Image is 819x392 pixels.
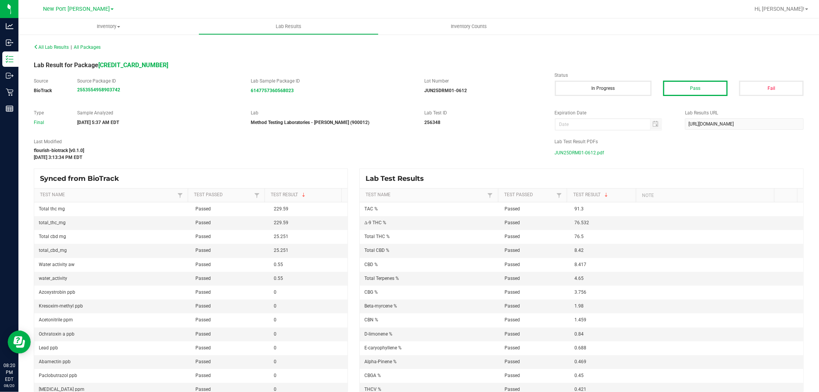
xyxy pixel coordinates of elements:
span: 0.84 [574,331,584,337]
span: | [71,45,72,50]
span: Abamectin ppb [39,359,71,364]
a: Inventory Counts [379,18,559,35]
a: Test NameSortable [366,192,485,198]
inline-svg: Inbound [6,39,13,46]
span: TAC % [364,206,378,212]
a: Lab Results [199,18,379,35]
span: 0 [274,289,276,295]
span: 25.251 [274,248,288,253]
span: 8.42 [574,248,584,253]
span: Lead ppb [39,345,58,351]
span: Passed [505,262,520,267]
span: Passed [505,220,520,225]
label: Sample Analyzed [77,109,239,116]
span: Passed [505,206,520,212]
span: Passed [505,303,520,309]
a: Test ResultSortable [271,192,338,198]
span: Passed [195,220,211,225]
span: 0 [274,373,276,378]
button: Fail [739,81,804,96]
label: Expiration Date [555,109,673,116]
span: 3.756 [574,289,586,295]
a: Test ResultSortable [573,192,633,198]
span: 1.459 [574,317,586,323]
inline-svg: Retail [6,88,13,96]
inline-svg: Analytics [6,22,13,30]
span: Passed [505,345,520,351]
a: 2553554958903742 [77,87,120,93]
span: 0 [274,303,276,309]
a: Test PassedSortable [194,192,252,198]
span: Total cbd mg [39,234,66,239]
a: Test PassedSortable [504,192,554,198]
label: Last Modified [34,138,543,145]
span: Acetonitrile ppm [39,317,73,323]
span: 0.55 [274,262,283,267]
span: Total thc mg [39,206,65,212]
span: Passed [195,345,211,351]
span: Passed [195,387,211,392]
inline-svg: Inventory [6,55,13,63]
span: Passed [505,234,520,239]
span: CBD % [364,262,378,267]
span: total_thc_mg [39,220,66,225]
span: Ochratoxin a ppb [39,331,74,337]
strong: [CREDIT_CARD_NUMBER] [98,61,168,69]
label: Type [34,109,66,116]
span: 0.421 [574,387,586,392]
a: Filter [554,190,564,200]
span: 0 [274,345,276,351]
a: Filter [485,190,495,200]
label: Lab Results URL [685,109,804,116]
span: 1.98 [574,303,584,309]
label: Status [555,72,804,79]
label: Lab [251,109,413,116]
label: Lab Sample Package ID [251,78,413,84]
span: Beta-myrcene % [364,303,397,309]
span: Passed [505,276,520,281]
span: JUN25DRM01-0612.pdf [555,147,604,159]
strong: JUN25DRM01-0612 [424,88,467,93]
iframe: Resource center [8,331,31,354]
span: D-limonene % [364,331,392,337]
span: Total CBD % [364,248,389,253]
a: 6147757360568023 [251,88,294,93]
span: Passed [195,206,211,212]
button: In Progress [555,81,652,96]
span: Kresoxim-methyl ppb [39,303,83,309]
span: Passed [505,387,520,392]
span: Water activity aw [39,262,74,267]
span: [MEDICAL_DATA] ppm [39,387,84,392]
a: Filter [252,190,261,200]
span: 91.3 [574,206,584,212]
span: CBG % [364,289,378,295]
span: Lab Results [265,23,312,30]
a: Inventory [18,18,199,35]
span: Passed [505,317,520,323]
span: 0.688 [574,345,586,351]
span: 25.251 [274,234,288,239]
th: Note [636,189,774,202]
span: Passed [195,262,211,267]
span: Passed [505,373,520,378]
span: Alpha-Pinene % [364,359,397,364]
strong: flourish-biotrack [v0.1.0] [34,148,84,153]
strong: BioTrack [34,88,52,93]
span: Inventory Counts [440,23,497,30]
span: 0 [274,317,276,323]
span: Passed [505,331,520,337]
span: Passed [195,317,211,323]
span: Passed [195,331,211,337]
inline-svg: Outbound [6,72,13,79]
span: 0 [274,387,276,392]
span: 76.5 [574,234,584,239]
span: CBN % [364,317,378,323]
span: water_activity [39,276,67,281]
strong: [DATE] 3:13:34 PM EDT [34,155,82,160]
label: Source Package ID [77,78,239,84]
label: Lab Test ID [424,109,543,116]
inline-svg: Reports [6,105,13,112]
label: Lot Number [424,78,543,84]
